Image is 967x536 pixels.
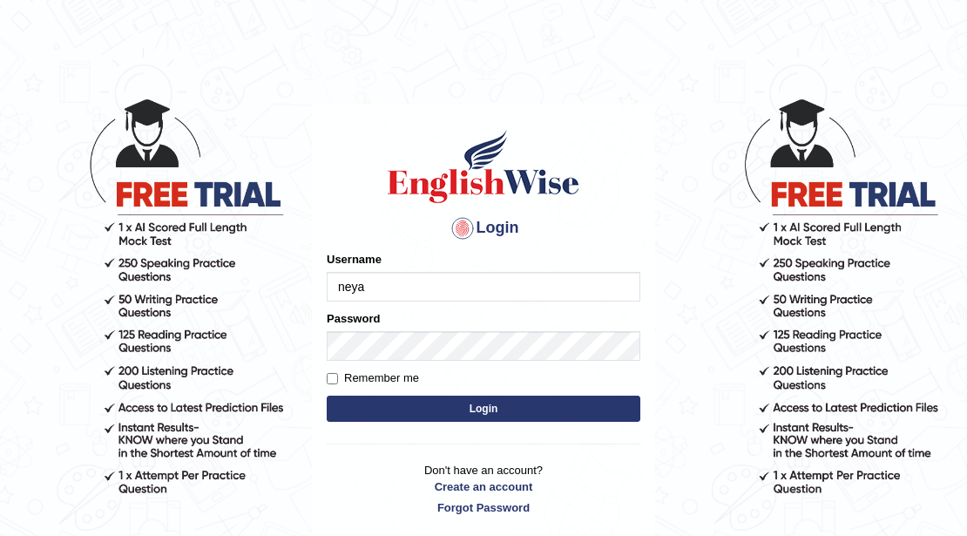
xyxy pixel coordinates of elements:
[327,310,380,327] label: Password
[327,499,640,516] a: Forgot Password
[327,462,640,516] p: Don't have an account?
[327,373,338,384] input: Remember me
[384,127,583,206] img: Logo of English Wise sign in for intelligent practice with AI
[327,251,382,268] label: Username
[327,478,640,495] a: Create an account
[327,370,419,387] label: Remember me
[327,396,640,422] button: Login
[327,214,640,242] h4: Login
